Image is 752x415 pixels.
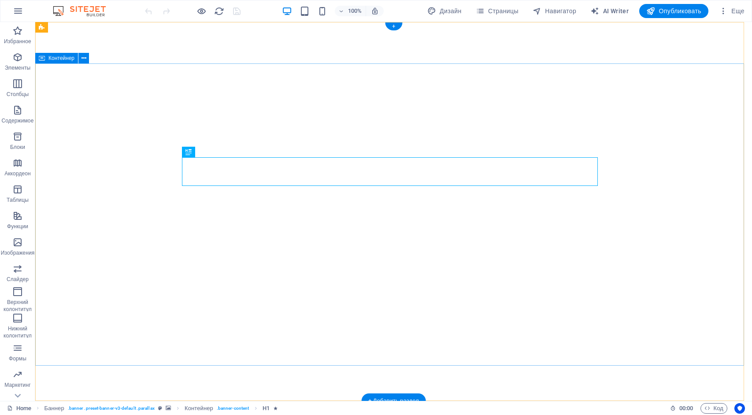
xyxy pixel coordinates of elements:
[214,6,224,16] button: reload
[44,403,64,414] span: Щелкните, чтобы выбрать. Дважды щелкните, чтобы изменить
[68,403,155,414] span: . banner .preset-banner-v3-default .parallax
[371,7,379,15] i: При изменении размера уровень масштабирования подстраивается автоматически в соответствии с выбра...
[217,403,249,414] span: . banner-content
[424,4,465,18] button: Дизайн
[348,6,362,16] h6: 100%
[48,56,74,61] span: Контейнер
[7,403,31,414] a: Щелкните для отмены выбора. Дважды щелкните, чтобы открыть Страницы
[427,7,462,15] span: Дизайн
[533,7,576,15] span: Навигатор
[587,4,632,18] button: AI Writer
[590,7,629,15] span: AI Writer
[10,144,25,151] p: Блоки
[361,393,426,408] div: + Добавить раздел
[7,91,29,98] p: Столбцы
[196,6,207,16] button: Нажмите здесь, чтобы выйти из режима предварительного просмотра и продолжить редактирование
[734,403,745,414] button: Usercentrics
[335,6,366,16] button: 100%
[646,7,701,15] span: Опубликовать
[1,249,35,256] p: Изображения
[715,4,748,18] button: Еще
[639,4,708,18] button: Опубликовать
[4,170,31,177] p: Аккордеон
[4,38,31,45] p: Избранное
[166,406,171,411] i: Этот элемент включает фон
[385,22,402,30] div: +
[9,355,26,362] p: Формы
[424,4,465,18] div: Дизайн (Ctrl+Alt+Y)
[7,276,29,283] p: Слайдер
[5,64,30,71] p: Элементы
[51,6,117,16] img: Editor Logo
[2,117,34,124] p: Содержимое
[7,223,28,230] p: Функции
[274,406,278,411] i: Элемент содержит анимацию
[7,196,29,204] p: Таблицы
[704,403,723,414] span: Код
[44,403,278,414] nav: breadcrumb
[263,403,270,414] span: Щелкните, чтобы выбрать. Дважды щелкните, чтобы изменить
[185,403,213,414] span: Щелкните, чтобы выбрать. Дважды щелкните, чтобы изменить
[158,406,162,411] i: Этот элемент является настраиваемым пресетом
[529,4,580,18] button: Навигатор
[472,4,522,18] button: Страницы
[685,405,687,411] span: :
[476,7,519,15] span: Страницы
[4,382,30,389] p: Маркетинг
[719,7,745,15] span: Еще
[679,403,693,414] span: 00 00
[700,403,727,414] button: Код
[214,6,224,16] i: Перезагрузить страницу
[670,403,693,414] h6: Время сеанса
